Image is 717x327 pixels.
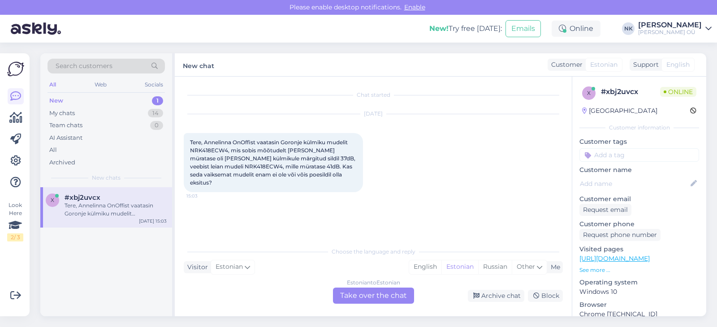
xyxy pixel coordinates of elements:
div: Me [547,262,560,272]
p: Chrome [TECHNICAL_ID] [579,310,699,319]
div: Request phone number [579,229,661,241]
span: New chats [92,174,121,182]
div: All [48,79,58,90]
div: Archive chat [468,290,524,302]
div: 0 [150,121,163,130]
div: Support [630,60,659,69]
div: Web [93,79,108,90]
p: Customer name [579,165,699,175]
span: Tere, Annelinna OnOffist vaatasin Goronje külmiku mudelit NRK418ECW4, mis sobis mõõtudelt [PERSON... [190,139,357,186]
span: x [587,90,591,96]
div: Estonian to Estonian [347,279,400,287]
p: Customer tags [579,137,699,146]
div: NK [622,22,635,35]
div: Try free [DATE]: [429,23,502,34]
p: Customer phone [579,219,699,229]
span: English [666,60,690,69]
div: Block [528,290,563,302]
div: Archived [49,158,75,167]
div: Choose the language and reply [184,248,563,256]
div: [DATE] [184,110,563,118]
p: Customer email [579,194,699,204]
div: [PERSON_NAME] OÜ [638,29,702,36]
input: Add a tag [579,148,699,162]
div: Socials [143,79,165,90]
div: Team chats [49,121,82,130]
p: Windows 10 [579,287,699,297]
span: Other [517,262,535,271]
div: Request email [579,204,631,216]
div: Chat started [184,91,563,99]
div: 14 [148,109,163,118]
div: Online [552,21,600,37]
div: [PERSON_NAME] [638,22,702,29]
div: [DATE] 15:03 [139,218,167,224]
span: Estonian [216,262,243,272]
div: All [49,146,57,155]
p: Visited pages [579,245,699,254]
p: See more ... [579,266,699,274]
div: New [49,96,63,105]
span: Online [660,87,696,97]
span: Estonian [590,60,618,69]
input: Add name [580,179,689,189]
div: # xbj2uvcx [601,86,660,97]
div: Look Here [7,201,23,241]
div: [GEOGRAPHIC_DATA] [582,106,657,116]
div: Russian [478,260,512,274]
div: English [409,260,441,274]
a: [PERSON_NAME][PERSON_NAME] OÜ [638,22,712,36]
p: Browser [579,300,699,310]
span: #xbj2uvcx [65,194,100,202]
span: 15:03 [186,193,220,199]
p: Operating system [579,278,699,287]
img: Askly Logo [7,60,24,77]
div: AI Assistant [49,133,82,142]
a: [URL][DOMAIN_NAME] [579,254,650,262]
div: Customer information [579,124,699,132]
span: x [51,197,54,203]
b: New! [429,24,449,33]
div: 1 [152,96,163,105]
div: Estonian [441,260,478,274]
div: Customer [548,60,583,69]
button: Emails [505,20,541,37]
div: 2 / 3 [7,233,23,241]
label: New chat [183,59,214,71]
div: Visitor [184,262,208,272]
span: Enable [402,3,428,11]
span: Search customers [56,61,112,71]
div: My chats [49,109,75,118]
div: Tere, Annelinna OnOffist vaatasin Goronje külmiku mudelit NRK418ECW4, mis sobis mõõtudelt [PERSON... [65,202,167,218]
div: Take over the chat [333,288,414,304]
